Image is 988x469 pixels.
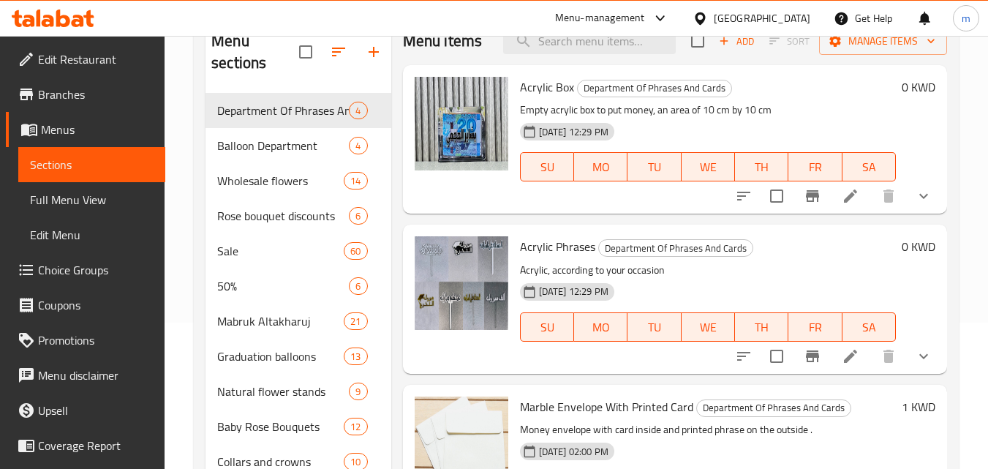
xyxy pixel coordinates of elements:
[555,10,645,27] div: Menu-management
[349,102,367,119] div: items
[687,317,729,338] span: WE
[205,374,391,409] div: Natural flower stands9
[6,77,165,112] a: Branches
[41,121,154,138] span: Menus
[344,312,367,330] div: items
[578,80,731,97] span: Department Of Phrases And Cards
[682,152,735,181] button: WE
[6,252,165,288] a: Choice Groups
[902,77,935,97] h6: 0 KWD
[350,139,366,153] span: 4
[217,277,349,295] span: 50%
[344,455,366,469] span: 10
[871,179,906,214] button: delete
[415,236,508,330] img: Acrylic Phrases
[38,296,154,314] span: Coupons
[831,32,935,50] span: Manage items
[349,383,367,400] div: items
[38,367,154,384] span: Menu disclaimer
[713,30,760,53] span: Add item
[520,421,896,439] p: Money envelope with card inside and printed phrase on the outside .
[902,236,935,257] h6: 0 KWD
[533,285,614,299] span: [DATE] 12:29 PM
[217,172,344,190] span: Wholesale flowers
[761,181,792,211] span: Select to update
[726,339,761,374] button: sort-choices
[915,348,932,365] svg: Show Choices
[795,339,830,374] button: Branch-specific-item
[217,242,344,260] div: Sale
[696,399,851,417] div: Department Of Phrases And Cards
[205,304,391,339] div: Mabruk Altakharuj21
[205,409,391,444] div: Baby Rose Bouquets12
[38,331,154,349] span: Promotions
[217,312,344,330] span: Mabruk Altakharuj
[819,28,947,55] button: Manage items
[717,33,756,50] span: Add
[217,137,349,154] span: Balloon Department
[217,348,344,365] div: Graduation balloons
[217,418,344,435] span: Baby Rose Bouquets
[217,383,349,400] span: Natural flower stands
[713,30,760,53] button: Add
[520,76,574,98] span: Acrylic Box
[520,236,595,258] span: Acrylic Phrases
[30,191,154,209] span: Full Menu View
[217,102,349,119] span: Department Of Phrases And Cards
[415,77,508,170] img: Acrylic Box
[350,279,366,293] span: 6
[726,179,761,214] button: sort-choices
[842,152,896,181] button: SA
[344,242,367,260] div: items
[350,385,366,399] span: 9
[906,339,941,374] button: show more
[6,112,165,147] a: Menus
[344,315,366,329] span: 21
[217,207,349,225] span: Rose bouquet discounts
[6,323,165,358] a: Promotions
[38,261,154,279] span: Choice Groups
[290,37,321,67] span: Select all sections
[735,312,788,342] button: TH
[795,179,830,214] button: Branch-specific-item
[205,269,391,304] div: 50%6
[577,80,732,97] div: Department Of Phrases And Cards
[6,288,165,323] a: Coupons
[527,157,568,178] span: SU
[794,157,836,178] span: FR
[356,34,391,70] button: Add section
[902,397,935,417] h6: 1 KWD
[205,128,391,163] div: Balloon Department4
[30,156,154,173] span: Sections
[38,50,154,68] span: Edit Restaurant
[520,396,693,418] span: Marble Envelope With Printed Card
[350,209,366,223] span: 6
[18,147,165,182] a: Sections
[205,339,391,374] div: Graduation balloons13
[627,152,681,181] button: TU
[38,402,154,419] span: Upsell
[6,393,165,428] a: Upsell
[633,317,675,338] span: TU
[18,217,165,252] a: Edit Menu
[735,152,788,181] button: TH
[211,30,298,74] h2: Menu sections
[520,101,896,119] p: Empty acrylic box to put money, an area of 10 cm by 10 cm
[503,29,676,54] input: search
[349,207,367,225] div: items
[18,182,165,217] a: Full Menu View
[794,317,836,338] span: FR
[527,317,568,338] span: SU
[962,10,970,26] span: m
[344,174,366,188] span: 14
[38,86,154,103] span: Branches
[574,152,627,181] button: MO
[741,157,783,178] span: TH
